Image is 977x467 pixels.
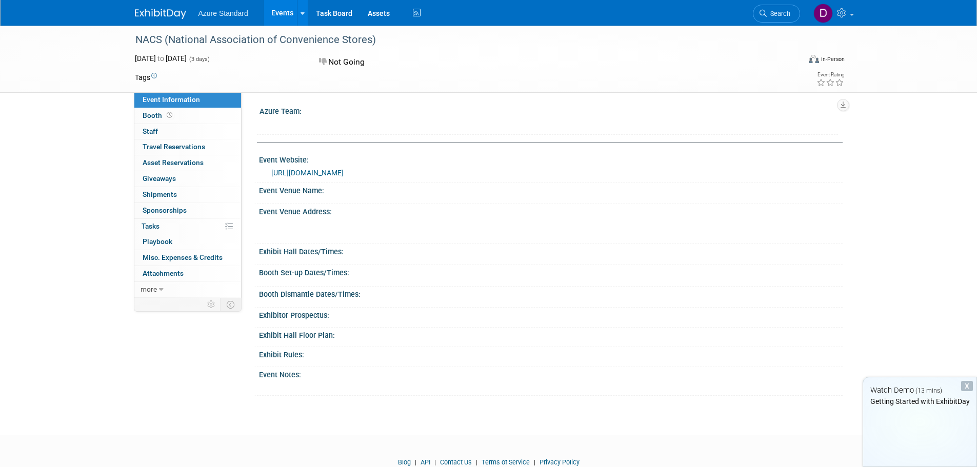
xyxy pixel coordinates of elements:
span: (3 days) [188,56,210,63]
img: ExhibitDay [135,9,186,19]
a: Travel Reservations [134,139,241,155]
div: Azure Team: [260,104,838,116]
a: Misc. Expenses & Credits [134,250,241,266]
span: Misc. Expenses & Credits [143,253,223,261]
a: Attachments [134,266,241,281]
div: Booth Dismantle Dates/Times: [259,287,843,299]
a: Privacy Policy [540,458,580,466]
span: Asset Reservations [143,158,204,167]
img: Format-Inperson.png [809,55,819,63]
a: API [421,458,430,466]
a: Sponsorships [134,203,241,218]
a: Tasks [134,219,241,234]
div: Event Website: [259,152,843,165]
div: Event Venue Name: [259,183,843,196]
span: | [412,458,419,466]
span: [DATE] [DATE] [135,54,187,63]
span: Booth not reserved yet [165,111,174,119]
span: Giveaways [143,174,176,182]
span: Event Information [143,95,200,104]
div: Booth Set-up Dates/Times: [259,265,843,278]
a: Contact Us [440,458,472,466]
span: Tasks [142,222,159,230]
div: Getting Started with ExhibitDay [863,396,976,407]
div: Event Format [740,53,845,69]
a: Giveaways [134,171,241,187]
span: (13 mins) [915,387,942,394]
div: Exhibit Hall Floor Plan: [259,328,843,340]
span: Playbook [143,237,172,246]
a: Shipments [134,187,241,202]
span: Sponsorships [143,206,187,214]
div: Event Notes: [259,367,843,380]
span: Travel Reservations [143,143,205,151]
div: Event Venue Address: [259,204,843,217]
td: Tags [135,72,157,83]
img: Darlene White [813,4,833,23]
span: Attachments [143,269,184,277]
div: Exhibit Rules: [259,347,843,360]
div: Exhibit Hall Dates/Times: [259,244,843,257]
a: more [134,282,241,297]
a: Playbook [134,234,241,250]
span: Shipments [143,190,177,198]
span: | [473,458,480,466]
div: Watch Demo [863,385,976,396]
span: to [156,54,166,63]
span: | [531,458,538,466]
span: Booth [143,111,174,119]
div: NACS (National Association of Convenience Stores) [132,31,785,49]
a: Booth [134,108,241,124]
a: Asset Reservations [134,155,241,171]
div: In-Person [821,55,845,63]
a: Terms of Service [482,458,530,466]
div: Event Rating [816,72,844,77]
span: Staff [143,127,158,135]
td: Personalize Event Tab Strip [203,298,221,311]
a: Blog [398,458,411,466]
span: | [432,458,438,466]
a: Staff [134,124,241,139]
div: Dismiss [961,381,973,391]
div: Not Going [316,53,543,71]
div: Exhibitor Prospectus: [259,308,843,320]
a: Event Information [134,92,241,108]
span: more [141,285,157,293]
td: Toggle Event Tabs [220,298,241,311]
span: Search [767,10,790,17]
span: Azure Standard [198,9,248,17]
a: [URL][DOMAIN_NAME] [271,169,344,177]
a: Search [753,5,800,23]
